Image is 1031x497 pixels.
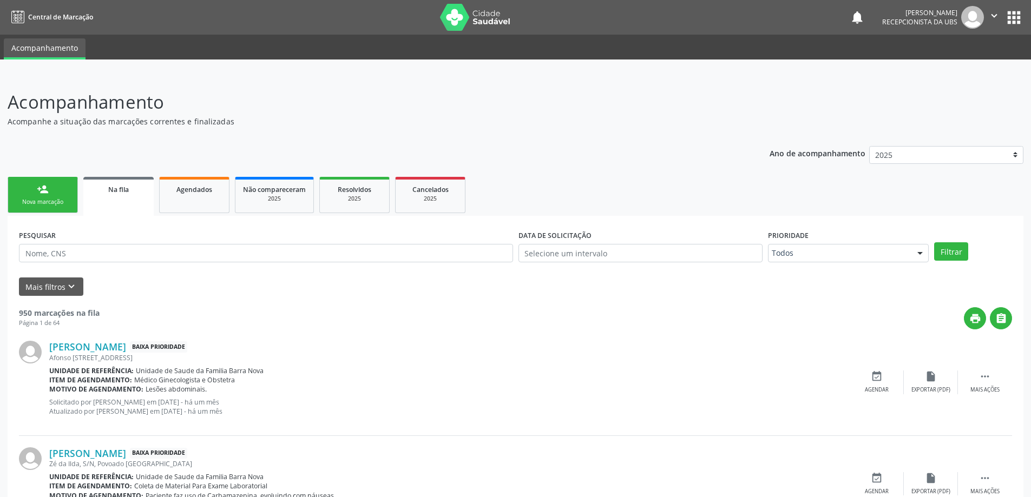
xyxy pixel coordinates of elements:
i:  [979,472,991,484]
p: Acompanhamento [8,89,719,116]
p: Ano de acompanhamento [770,146,865,160]
div: 2025 [243,195,306,203]
span: Baixa Prioridade [130,341,187,353]
span: Médico Ginecologista e Obstetra [134,375,235,385]
a: Acompanhamento [4,38,86,59]
a: [PERSON_NAME] [49,447,126,459]
span: Unidade de Saude da Familia Barra Nova [136,366,264,375]
img: img [961,6,984,29]
button: Filtrar [934,242,968,261]
button: Mais filtroskeyboard_arrow_down [19,277,83,296]
button: apps [1004,8,1023,27]
button: print [964,307,986,329]
button:  [984,6,1004,29]
i:  [995,313,1007,324]
i:  [988,10,1000,22]
a: [PERSON_NAME] [49,341,126,353]
b: Motivo de agendamento: [49,385,143,394]
a: Central de Marcação [8,8,93,26]
input: Selecione um intervalo [518,244,763,262]
label: DATA DE SOLICITAÇÃO [518,227,592,244]
span: Unidade de Saude da Familia Barra Nova [136,472,264,481]
b: Unidade de referência: [49,472,134,481]
img: img [19,341,42,363]
i: print [969,313,981,324]
span: Central de Marcação [28,12,93,22]
button:  [990,307,1012,329]
span: Baixa Prioridade [130,448,187,459]
i: event_available [871,370,883,382]
i: insert_drive_file [925,472,937,484]
span: Todos [772,248,907,259]
b: Item de agendamento: [49,375,132,385]
div: Agendar [865,386,889,394]
p: Solicitado por [PERSON_NAME] em [DATE] - há um mês Atualizado por [PERSON_NAME] em [DATE] - há um... [49,397,850,416]
p: Acompanhe a situação das marcações correntes e finalizadas [8,116,719,127]
button: notifications [850,10,865,25]
div: Mais ações [970,386,1000,394]
div: Zé da Ilda, S/N, Povoado [GEOGRAPHIC_DATA] [49,459,850,468]
b: Item de agendamento: [49,481,132,491]
label: Prioridade [768,227,809,244]
span: Resolvidos [338,185,371,194]
input: Nome, CNS [19,244,513,262]
strong: 950 marcações na fila [19,308,100,318]
span: Lesões abdominais. [146,385,207,394]
div: Exportar (PDF) [911,386,950,394]
span: Na fila [108,185,129,194]
div: Página 1 de 64 [19,319,100,328]
b: Unidade de referência: [49,366,134,375]
span: Cancelados [412,185,449,194]
i: keyboard_arrow_down [65,281,77,293]
div: Agendar [865,488,889,495]
span: Recepcionista da UBS [882,17,957,26]
div: person_add [37,183,49,195]
span: Coleta de Material Para Exame Laboratorial [134,481,267,491]
div: 2025 [403,195,457,203]
i: insert_drive_file [925,370,937,382]
i: event_available [871,472,883,484]
div: Mais ações [970,488,1000,495]
img: img [19,447,42,470]
span: Não compareceram [243,185,306,194]
div: Exportar (PDF) [911,488,950,495]
i:  [979,370,991,382]
div: 2025 [327,195,382,203]
div: Nova marcação [16,198,70,206]
div: Afonso [STREET_ADDRESS] [49,353,850,362]
div: [PERSON_NAME] [882,8,957,17]
label: PESQUISAR [19,227,56,244]
span: Agendados [176,185,212,194]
